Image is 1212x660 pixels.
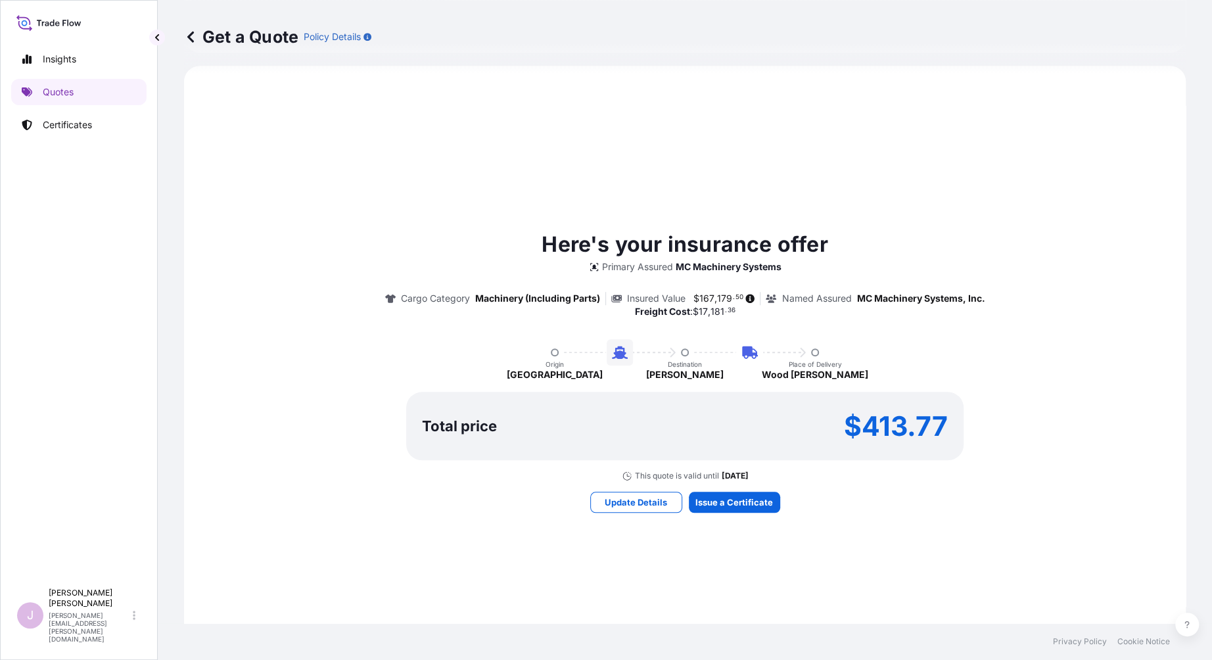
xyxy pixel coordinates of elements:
[184,26,298,47] p: Get a Quote
[711,307,724,316] span: 181
[646,368,724,381] p: [PERSON_NAME]
[844,415,948,436] p: $413.77
[1117,636,1170,647] a: Cookie Notice
[627,292,686,305] p: Insured Value
[11,112,147,138] a: Certificates
[49,588,130,609] p: [PERSON_NAME] [PERSON_NAME]
[789,360,842,368] p: Place of Delivery
[714,294,717,303] span: ,
[693,294,699,303] span: $
[590,492,682,513] button: Update Details
[304,30,361,43] p: Policy Details
[422,419,497,433] p: Total price
[49,611,130,643] p: [PERSON_NAME][EMAIL_ADDRESS][PERSON_NAME][DOMAIN_NAME]
[602,260,673,273] p: Primary Assured
[689,492,780,513] button: Issue a Certificate
[43,53,76,66] p: Insights
[635,471,719,481] p: This quote is valid until
[717,294,732,303] span: 179
[507,368,603,381] p: [GEOGRAPHIC_DATA]
[735,295,743,300] span: 50
[676,260,781,273] p: MC Machinery Systems
[781,292,851,305] p: Named Assured
[542,229,827,260] p: Here's your insurance offer
[546,360,564,368] p: Origin
[401,292,470,305] p: Cargo Category
[43,118,92,131] p: Certificates
[856,292,985,305] p: MC Machinery Systems, Inc.
[699,307,708,316] span: 17
[27,609,34,622] span: J
[635,306,690,317] b: Freight Cost
[762,368,868,381] p: Wood [PERSON_NAME]
[733,295,735,300] span: .
[668,360,702,368] p: Destination
[43,85,74,99] p: Quotes
[1053,636,1107,647] a: Privacy Policy
[693,307,699,316] span: $
[722,471,749,481] p: [DATE]
[708,307,711,316] span: ,
[699,294,714,303] span: 167
[635,305,735,318] p: :
[725,308,727,313] span: .
[695,496,773,509] p: Issue a Certificate
[11,79,147,105] a: Quotes
[11,46,147,72] a: Insights
[475,292,600,305] p: Machinery (Including Parts)
[605,496,667,509] p: Update Details
[727,308,735,313] span: 36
